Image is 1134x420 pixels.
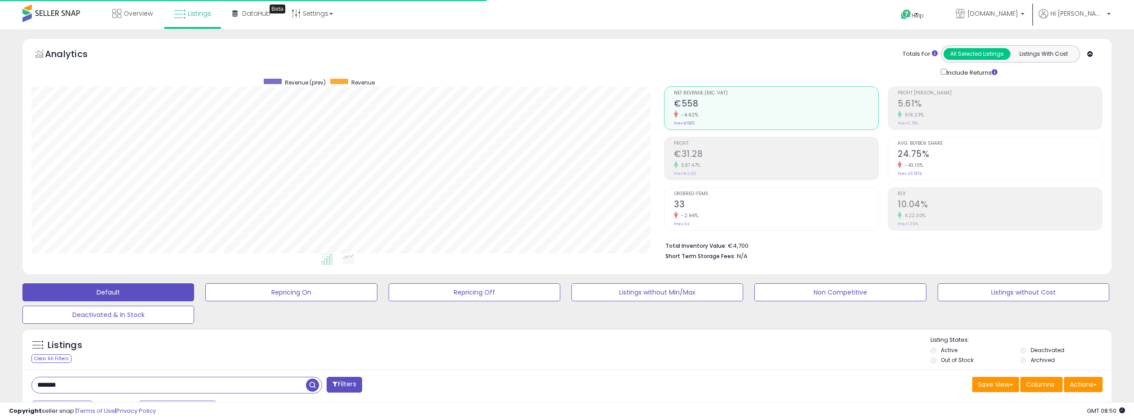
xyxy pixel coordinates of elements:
[188,9,211,18] span: Listings
[934,67,1008,77] div: Include Returns
[22,306,194,324] button: Deactivated & In Stock
[898,149,1102,161] h2: 24.75%
[902,212,926,219] small: 622.30%
[941,356,974,364] label: Out of Stock
[678,112,698,118] small: -4.62%
[674,141,878,146] span: Profit
[674,199,878,211] h2: 33
[674,192,878,197] span: Ordered Items
[285,79,326,86] span: Revenue (prev)
[116,407,156,415] a: Privacy Policy
[898,141,1102,146] span: Avg. Buybox Share
[31,354,71,363] div: Clear All Filters
[972,377,1019,392] button: Save View
[674,221,689,227] small: Prev: 34
[22,283,194,301] button: Default
[270,4,285,13] div: Tooltip anchor
[894,2,941,29] a: Help
[944,48,1010,60] button: All Selected Listings
[665,252,735,260] b: Short Term Storage Fees:
[242,9,270,18] span: DataHub
[898,221,918,227] small: Prev: 1.39%
[898,98,1102,111] h2: 5.61%
[678,212,698,219] small: -2.94%
[45,48,105,63] h5: Analytics
[1087,407,1125,415] span: 2025-10-7 08:50 GMT
[205,283,377,301] button: Repricing On
[903,50,938,58] div: Totals For
[389,283,560,301] button: Repricing Off
[77,407,115,415] a: Terms of Use
[900,9,912,20] i: Get Help
[674,91,878,96] span: Net Revenue (Exc. VAT)
[754,283,926,301] button: Non Competitive
[1031,356,1055,364] label: Archived
[327,377,362,393] button: Filters
[674,98,878,111] h2: €558
[9,407,156,416] div: seller snap | |
[1026,380,1054,389] span: Columns
[1020,377,1063,392] button: Columns
[678,162,700,169] small: 587.47%
[898,199,1102,211] h2: 10.04%
[674,121,695,126] small: Prev: €585
[902,162,923,169] small: -43.10%
[737,252,748,260] span: N/A
[665,240,1096,250] li: €4,700
[1050,9,1104,18] span: Hi [PERSON_NAME]
[351,79,375,86] span: Revenue
[898,91,1102,96] span: Profit [PERSON_NAME]
[124,9,153,18] span: Overview
[898,171,922,176] small: Prev: 43.50%
[898,192,1102,197] span: ROI
[571,283,743,301] button: Listings without Min/Max
[912,12,924,19] span: Help
[48,339,82,352] h5: Listings
[674,149,878,161] h2: €31.28
[938,283,1109,301] button: Listings without Cost
[902,112,924,118] small: 619.23%
[1010,48,1077,60] button: Listings With Cost
[941,346,957,354] label: Active
[674,171,696,176] small: Prev: €4.55
[1039,9,1111,29] a: Hi [PERSON_NAME]
[898,121,918,126] small: Prev: 0.78%
[1064,377,1103,392] button: Actions
[930,336,1112,344] p: Listing States:
[1031,346,1064,354] label: Deactivated
[967,9,1018,18] span: [DOMAIN_NAME]
[665,242,726,250] b: Total Inventory Value:
[9,407,42,415] strong: Copyright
